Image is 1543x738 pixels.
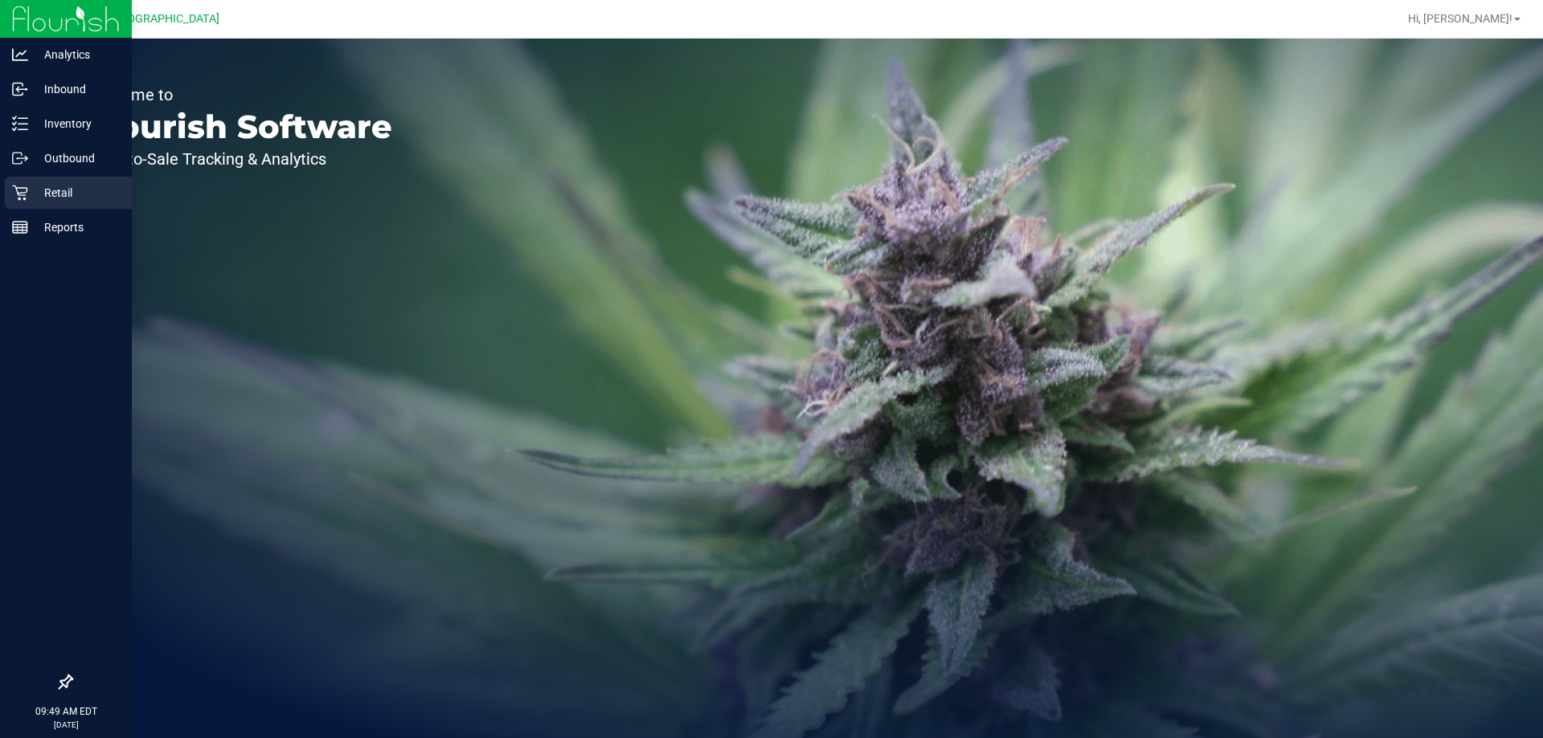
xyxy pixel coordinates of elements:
[109,12,219,26] span: [GEOGRAPHIC_DATA]
[28,114,125,133] p: Inventory
[87,87,392,103] p: Welcome to
[28,80,125,99] p: Inbound
[12,116,28,132] inline-svg: Inventory
[87,151,392,167] p: Seed-to-Sale Tracking & Analytics
[12,47,28,63] inline-svg: Analytics
[12,81,28,97] inline-svg: Inbound
[28,218,125,237] p: Reports
[28,183,125,202] p: Retail
[7,704,125,719] p: 09:49 AM EDT
[28,149,125,168] p: Outbound
[12,150,28,166] inline-svg: Outbound
[1408,12,1512,25] span: Hi, [PERSON_NAME]!
[12,219,28,235] inline-svg: Reports
[87,111,392,143] p: Flourish Software
[7,719,125,731] p: [DATE]
[12,185,28,201] inline-svg: Retail
[28,45,125,64] p: Analytics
